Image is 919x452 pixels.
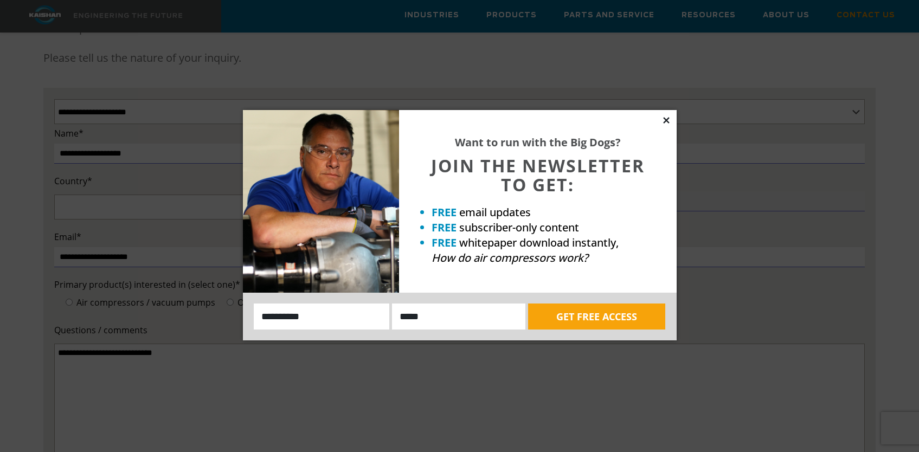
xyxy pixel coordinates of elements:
span: whitepaper download instantly, [459,235,619,250]
button: Close [661,115,671,125]
strong: FREE [432,220,457,235]
strong: FREE [432,235,457,250]
strong: FREE [432,205,457,219]
span: email updates [459,205,531,219]
input: Email [392,304,525,330]
strong: Want to run with the Big Dogs? [455,135,621,150]
input: Name: [254,304,390,330]
button: GET FREE ACCESS [528,304,665,330]
span: JOIN THE NEWSLETTER TO GET: [431,154,645,196]
span: subscriber-only content [459,220,579,235]
em: How do air compressors work? [432,250,588,265]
